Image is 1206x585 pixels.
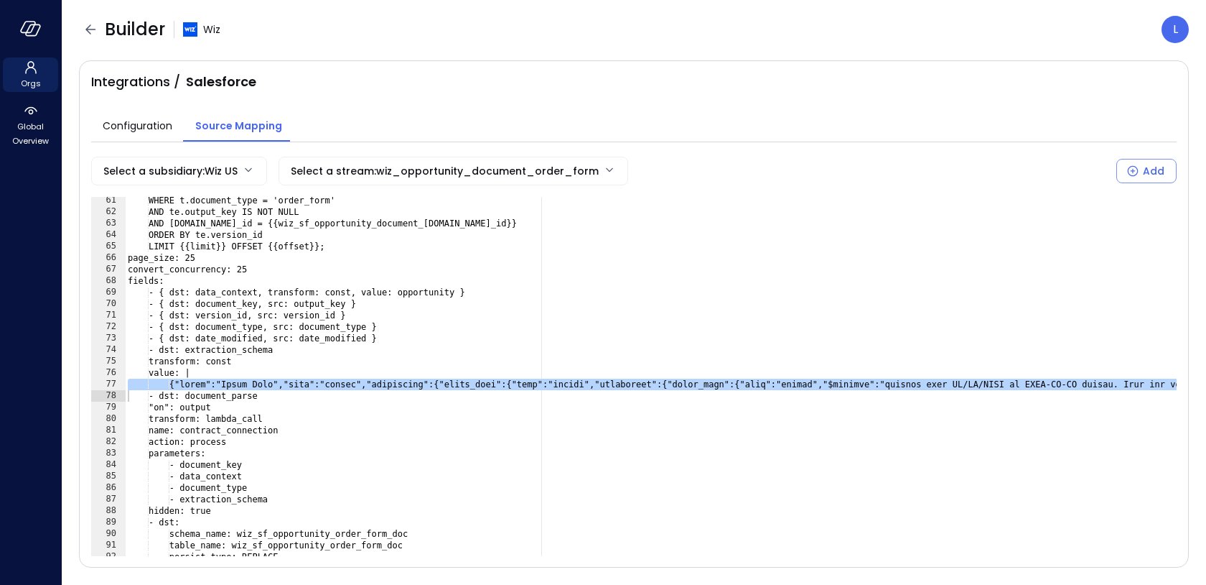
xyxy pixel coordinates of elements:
[105,18,165,41] span: Builder
[91,241,126,252] div: 65
[91,413,126,425] div: 80
[91,218,126,229] div: 63
[91,379,126,390] div: 77
[91,471,126,482] div: 85
[91,206,126,218] div: 62
[21,76,41,91] span: Orgs
[91,540,126,551] div: 91
[91,275,126,287] div: 68
[91,321,126,333] div: 72
[91,367,126,379] div: 76
[91,528,126,540] div: 90
[291,157,599,185] div: Select a stream : wiz_opportunity_document_order_form
[91,402,126,413] div: 79
[91,448,126,459] div: 83
[183,22,197,37] img: cfcvbyzhwvtbhao628kj
[91,551,126,563] div: 92
[103,118,172,134] span: Configuration
[91,333,126,344] div: 73
[1116,159,1177,183] button: Add
[3,101,58,149] div: Global Overview
[91,195,126,206] div: 61
[186,73,256,91] span: Salesforce
[103,157,238,185] div: Select a subsidiary : Wiz US
[91,482,126,494] div: 86
[91,344,126,356] div: 74
[91,73,180,91] span: Integrations /
[195,118,282,134] span: Source Mapping
[9,119,52,148] span: Global Overview
[91,298,126,310] div: 70
[91,356,126,367] div: 75
[91,390,126,402] div: 78
[1143,162,1164,180] div: Add
[91,459,126,471] div: 84
[91,310,126,321] div: 71
[91,517,126,528] div: 89
[91,264,126,275] div: 67
[91,425,126,436] div: 81
[1116,157,1177,185] div: Select a Subsidiary to add a new Stream
[91,229,126,241] div: 64
[91,505,126,517] div: 88
[91,252,126,264] div: 66
[91,287,126,298] div: 69
[91,494,126,505] div: 87
[203,22,220,37] span: Wiz
[1161,16,1189,43] div: Lee
[1173,21,1178,38] p: L
[3,57,58,92] div: Orgs
[91,436,126,448] div: 82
